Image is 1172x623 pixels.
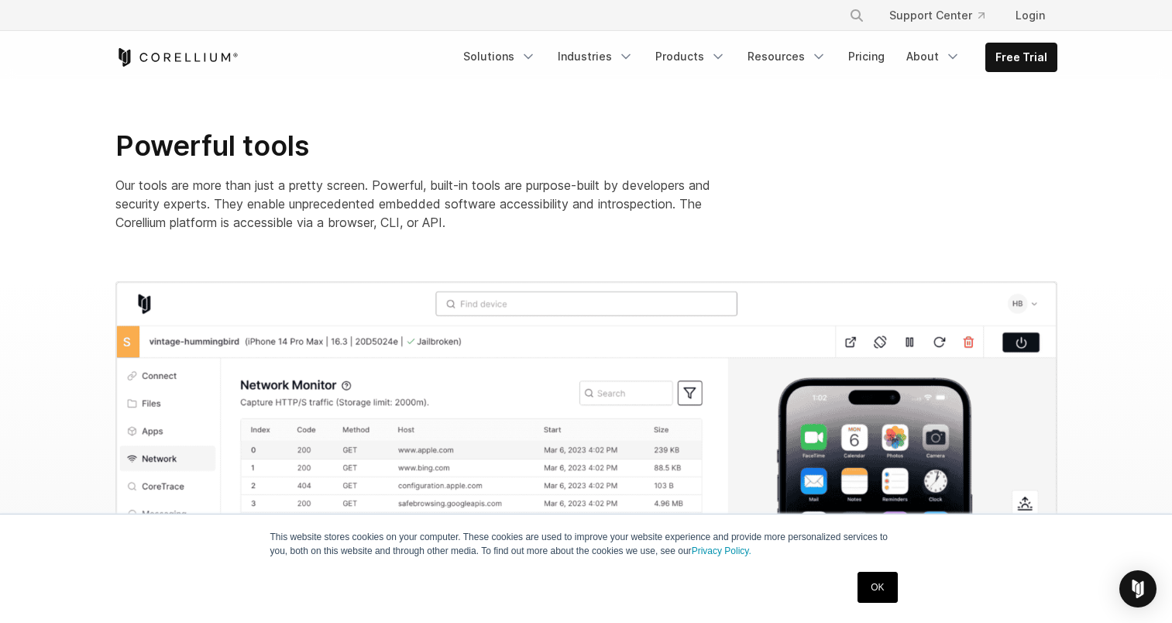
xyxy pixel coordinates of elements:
a: Solutions [454,43,545,71]
a: Login [1003,2,1057,29]
h2: Powerful tools [115,129,735,163]
p: Our tools are more than just a pretty screen. Powerful, built-in tools are purpose-built by devel... [115,176,735,232]
a: Corellium Home [115,48,239,67]
a: OK [858,572,897,603]
a: Support Center [877,2,997,29]
a: Resources [738,43,836,71]
a: Privacy Policy. [692,546,751,556]
p: This website stores cookies on your computer. These cookies are used to improve your website expe... [270,530,902,558]
a: Industries [548,43,643,71]
a: About [897,43,970,71]
div: Navigation Menu [454,43,1057,72]
a: Pricing [839,43,894,71]
div: Navigation Menu [830,2,1057,29]
button: Search [843,2,871,29]
a: Products [646,43,735,71]
div: Open Intercom Messenger [1119,570,1157,608]
a: Free Trial [986,43,1057,71]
